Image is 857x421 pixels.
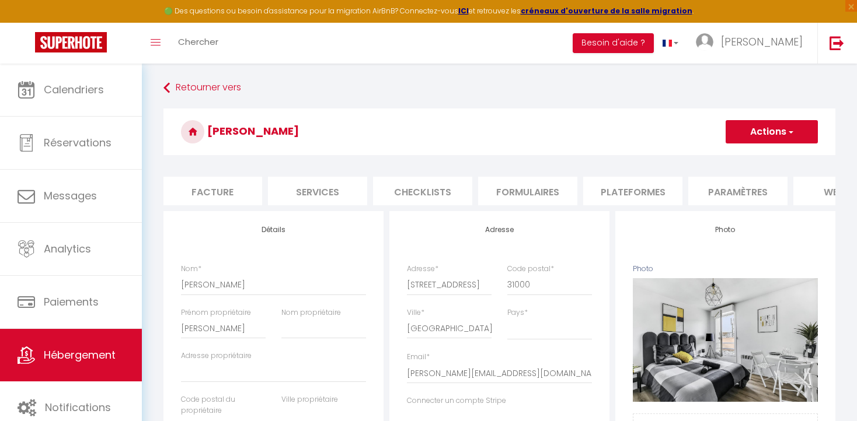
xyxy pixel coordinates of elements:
[35,32,107,52] img: Super Booking
[44,348,116,362] span: Hébergement
[407,226,592,234] h4: Adresse
[407,307,424,318] label: Ville
[687,23,817,64] a: ... [PERSON_NAME]
[688,177,788,205] li: Paramètres
[181,226,366,234] h4: Détails
[281,394,338,405] label: Ville propriétaire
[407,264,438,275] label: Adresse
[181,307,251,318] label: Prénom propriétaire
[583,177,682,205] li: Plateformes
[44,294,99,309] span: Paiements
[44,82,104,97] span: Calendriers
[407,352,430,363] label: Email
[696,33,713,51] img: ...
[281,307,341,318] label: Nom propriétaire
[181,264,201,275] label: Nom
[9,5,44,40] button: Ouvrir le widget de chat LiveChat
[45,400,111,415] span: Notifications
[373,177,472,205] li: Checklists
[163,108,835,155] h3: [PERSON_NAME]
[44,241,91,256] span: Analytics
[573,33,654,53] button: Besoin d'aide ?
[458,6,469,16] a: ICI
[633,226,818,234] h4: Photo
[169,23,227,64] a: Chercher
[181,350,252,362] label: Adresse propriétaire
[407,395,506,406] label: Connecter un compte Stripe
[163,177,262,205] li: Facture
[44,188,97,203] span: Messages
[181,394,266,416] label: Code postal du propriétaire
[478,177,577,205] li: Formulaires
[163,78,835,99] a: Retourner vers
[521,6,692,16] a: créneaux d'ouverture de la salle migration
[178,36,218,48] span: Chercher
[726,120,818,143] button: Actions
[507,307,528,318] label: Pays
[633,264,653,275] label: Photo
[507,264,554,275] label: Code postal
[268,177,367,205] li: Services
[830,36,844,50] img: logout
[721,34,803,49] span: [PERSON_NAME]
[44,135,112,150] span: Réservations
